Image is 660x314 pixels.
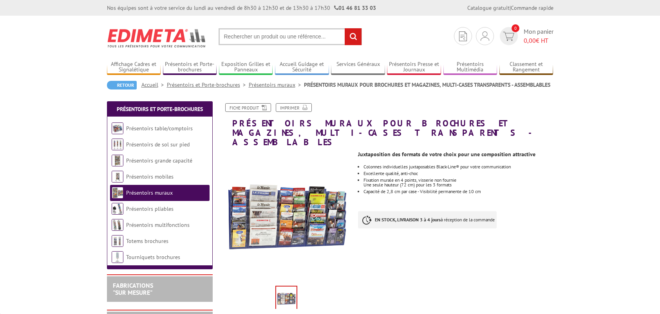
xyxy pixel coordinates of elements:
a: Imprimer [276,103,312,112]
li: Colonnes individuelles juxtaposables Black-Line® pour votre communication [363,164,553,169]
li: Capacité de 2,8 cm par case - Visibilité permanente de 10 cm [363,189,553,194]
img: presentoirs_muraux_410526_1.jpg [221,151,353,283]
li: Fixation murale en 4 points, visserie non fournie Une seule hauteur (72 cm) pour les 3 formats [363,178,553,187]
img: presentoirs_muraux_410526_1.jpg [276,287,297,311]
a: Présentoirs Presse et Journaux [387,61,441,74]
img: Présentoirs multifonctions [112,219,123,231]
img: devis rapide [503,32,514,41]
a: Présentoirs muraux [126,189,173,196]
a: Catalogue gratuit [467,4,510,11]
span: 0,00 [524,37,536,44]
input: rechercher [345,28,362,45]
strong: EN STOCK, LIVRAISON 3 à 4 jours [375,217,441,223]
a: Présentoirs Multimédia [443,61,497,74]
a: Présentoirs et Porte-brochures [117,106,203,113]
a: Présentoirs et Porte-brochures [163,61,217,74]
a: Présentoirs pliables [126,205,174,212]
a: Présentoirs grande capacité [126,157,192,164]
a: devis rapide 0 Mon panier 0,00€ HT [498,27,553,45]
a: Présentoirs table/comptoirs [126,125,193,132]
img: Présentoirs pliables [112,203,123,215]
div: | [467,4,553,12]
a: Accueil Guidage et Sécurité [275,61,329,74]
a: Accueil [141,81,167,88]
p: à réception de la commande [358,211,497,228]
a: Tourniquets brochures [126,254,180,261]
li: PRÉSENTOIRS MURAUX POUR BROCHURES ET MAGAZINES, MULTI-CASES TRANSPARENTS - ASSEMBLABLES [304,81,550,89]
img: devis rapide [459,31,467,41]
a: Fiche produit [225,103,271,112]
img: Présentoirs grande capacité [112,155,123,166]
img: Présentoirs mobiles [112,171,123,183]
a: Classement et Rangement [499,61,553,74]
strong: Juxtaposition des formats de votre choix pour une composition attractive [358,151,535,158]
img: Présentoirs table/comptoirs [112,122,123,134]
li: Excellente qualité, anti-choc [363,171,553,176]
div: Nos équipes sont à votre service du lundi au vendredi de 8h30 à 12h30 et de 13h30 à 17h30 [107,4,376,12]
img: Présentoirs muraux [112,187,123,199]
img: Edimeta [107,24,207,53]
h1: PRÉSENTOIRS MURAUX POUR BROCHURES ET MAGAZINES, MULTI-CASES TRANSPARENTS - ASSEMBLABLES [215,103,559,147]
img: Tourniquets brochures [112,251,123,263]
a: FABRICATIONS"Sur Mesure" [113,281,153,296]
a: Totems brochures [126,237,168,245]
img: devis rapide [481,31,489,41]
a: Retour [107,81,137,89]
img: Totems brochures [112,235,123,247]
a: Présentoirs multifonctions [126,221,190,228]
strong: 01 46 81 33 03 [334,4,376,11]
a: Commande rapide [511,4,553,11]
img: Présentoirs de sol sur pied [112,139,123,150]
a: Présentoirs muraux [249,81,304,88]
a: Services Généraux [331,61,385,74]
input: Rechercher un produit ou une référence... [219,28,362,45]
a: Présentoirs et Porte-brochures [167,81,249,88]
span: Mon panier [524,27,553,45]
span: 0 [512,24,519,32]
span: € HT [524,36,553,45]
a: Présentoirs mobiles [126,173,174,180]
a: Présentoirs de sol sur pied [126,141,190,148]
a: Exposition Grilles et Panneaux [219,61,273,74]
a: Affichage Cadres et Signalétique [107,61,161,74]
